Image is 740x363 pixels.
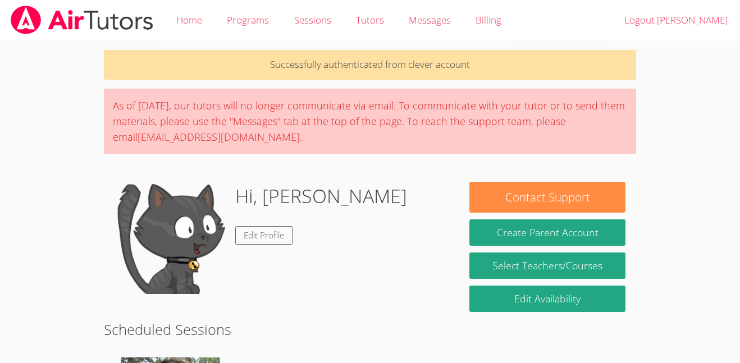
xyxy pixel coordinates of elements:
span: Messages [409,13,451,26]
img: airtutors_banner-c4298cdbf04f3fff15de1276eac7730deb9818008684d7c2e4769d2f7ddbe033.png [10,6,154,34]
a: Edit Availability [469,286,625,312]
button: Contact Support [469,182,625,213]
div: As of [DATE], our tutors will no longer communicate via email. To communicate with your tutor or ... [104,89,637,154]
a: Select Teachers/Courses [469,252,625,279]
a: Edit Profile [235,226,293,245]
h2: Scheduled Sessions [104,319,637,340]
button: Create Parent Account [469,219,625,246]
img: default.png [114,182,226,294]
h1: Hi, [PERSON_NAME] [235,182,407,210]
p: Successfully authenticated from clever account [104,50,637,80]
